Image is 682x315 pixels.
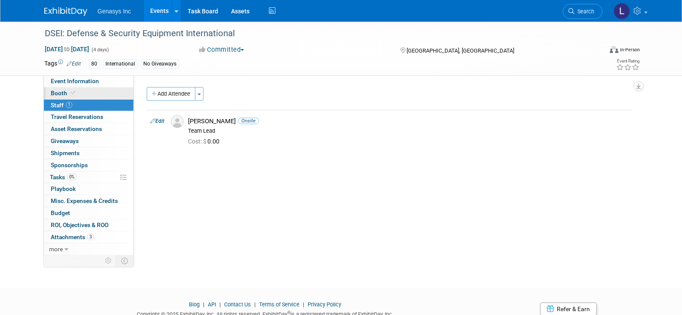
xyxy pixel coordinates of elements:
span: 3 [87,234,94,240]
img: Format-Inperson.png [610,46,618,53]
div: Event Rating [616,59,639,63]
span: Giveaways [51,137,79,144]
a: Tasks0% [44,172,133,183]
sup: ® [287,310,290,315]
a: Terms of Service [259,301,299,308]
span: [GEOGRAPHIC_DATA], [GEOGRAPHIC_DATA] [407,47,514,54]
span: to [63,46,71,53]
span: Search [574,8,594,15]
span: Asset Reservations [51,125,102,132]
td: Personalize Event Tab Strip [101,255,116,266]
a: Edit [150,118,164,124]
a: Asset Reservations [44,123,133,135]
a: API [208,301,216,308]
span: | [252,301,258,308]
td: Tags [44,59,81,69]
span: Attachments [51,234,94,240]
span: Budget [51,209,70,216]
span: Cost: $ [188,138,207,145]
a: Attachments3 [44,231,133,243]
img: ExhibitDay [44,7,87,16]
span: 0.00 [188,138,223,145]
a: Edit [67,61,81,67]
span: (4 days) [91,47,109,53]
button: Add Attendee [147,87,195,101]
span: Event Information [51,78,99,84]
div: [PERSON_NAME] [188,117,628,125]
span: Booth [51,90,77,97]
span: 0% [67,174,77,180]
a: Misc. Expenses & Credits [44,195,133,207]
img: Associate-Profile-5.png [171,115,184,128]
span: | [301,301,306,308]
a: Staff1 [44,100,133,111]
a: Privacy Policy [308,301,341,308]
span: [DATE] [DATE] [44,45,89,53]
div: Team Lead [188,128,628,134]
a: Giveaways [44,135,133,147]
i: Booth reservation complete [71,90,75,95]
a: more [44,243,133,255]
a: Contact Us [224,301,251,308]
span: ROI, Objectives & ROO [51,221,108,228]
button: Committed [196,45,247,54]
td: Toggle Event Tabs [116,255,133,266]
a: Blog [189,301,200,308]
span: Travel Reservations [51,113,103,120]
img: Lucy Temprano [614,3,630,19]
span: | [201,301,207,308]
span: | [217,301,223,308]
a: Booth [44,87,133,99]
div: DSEI: Defense & Security Equipment International [42,26,589,41]
a: ROI, Objectives & ROO [44,219,133,231]
span: 1 [66,102,72,108]
span: Tasks [50,174,77,181]
span: Playbook [51,185,76,192]
span: Shipments [51,150,80,156]
div: Event Format [552,45,640,58]
div: In-Person [620,47,640,53]
a: Playbook [44,183,133,195]
span: Onsite [238,118,259,124]
div: 80 [89,59,100,69]
span: Staff [51,102,72,109]
span: Sponsorships [51,162,88,168]
div: No Giveaways [141,59,179,69]
a: Search [563,4,602,19]
span: more [49,246,63,253]
a: Sponsorships [44,159,133,171]
a: Shipments [44,147,133,159]
a: Travel Reservations [44,111,133,123]
a: Budget [44,207,133,219]
span: Misc. Expenses & Credits [51,197,118,204]
div: International [103,59,138,69]
a: Event Information [44,75,133,87]
span: Genasys Inc [98,8,131,15]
